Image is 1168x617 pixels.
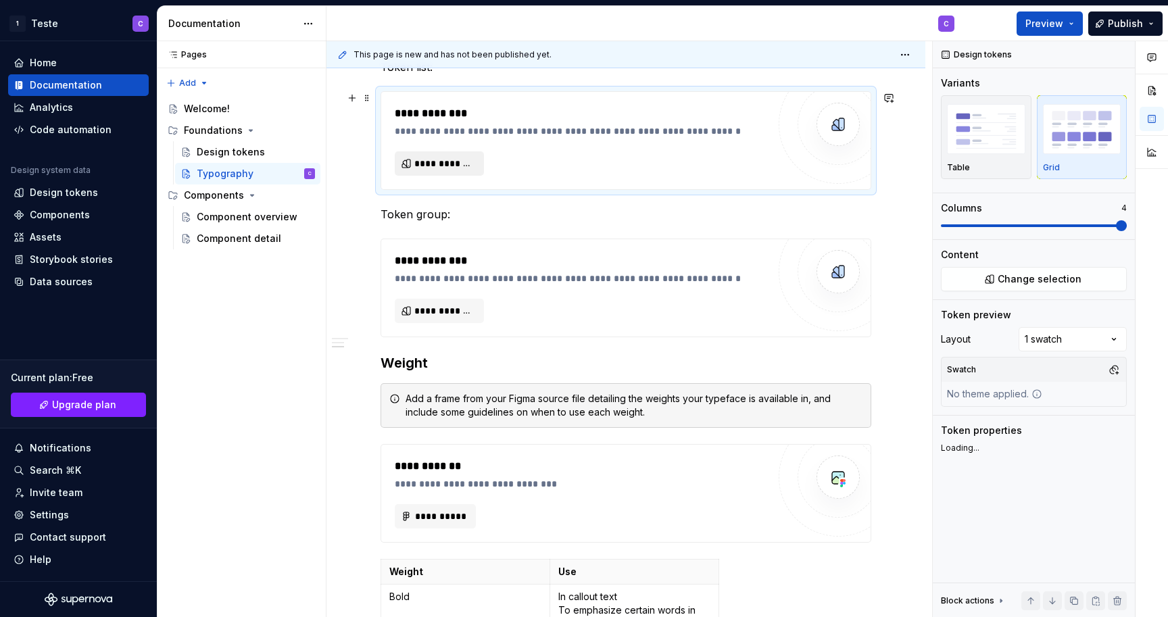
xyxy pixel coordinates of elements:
[8,119,149,141] a: Code automation
[406,392,862,419] div: Add a frame from your Figma source file detailing the weights your typeface is available in, and ...
[30,78,102,92] div: Documentation
[197,232,281,245] div: Component detail
[30,508,69,522] div: Settings
[197,210,297,224] div: Component overview
[197,167,253,180] div: Typography
[8,182,149,203] a: Design tokens
[175,163,320,184] a: TypographyC
[30,208,90,222] div: Components
[8,482,149,503] a: Invite team
[941,95,1031,179] button: placeholderTable
[30,230,62,244] div: Assets
[1025,17,1063,30] span: Preview
[389,565,541,578] p: Weight
[30,56,57,70] div: Home
[184,189,244,202] div: Components
[179,78,196,89] span: Add
[947,162,970,173] p: Table
[941,443,1127,453] div: Loading...
[11,165,91,176] div: Design system data
[8,52,149,74] a: Home
[8,74,149,96] a: Documentation
[30,101,73,114] div: Analytics
[558,565,710,578] p: Use
[308,167,312,180] div: C
[998,272,1081,286] span: Change selection
[8,226,149,248] a: Assets
[31,17,58,30] div: Teste
[354,49,552,60] span: This page is new and has not been published yet.
[942,382,1048,406] div: No theme applied.
[52,398,116,412] span: Upgrade plan
[168,17,296,30] div: Documentation
[944,360,979,379] div: Swatch
[162,120,320,141] div: Foundations
[184,124,243,137] div: Foundations
[30,486,82,499] div: Invite team
[941,248,979,262] div: Content
[8,504,149,526] a: Settings
[162,49,207,60] div: Pages
[941,424,1022,437] div: Token properties
[30,253,113,266] div: Storybook stories
[1043,104,1121,153] img: placeholder
[3,9,154,38] button: 1TesteC
[381,206,871,222] p: Token group:
[8,549,149,570] button: Help
[941,595,994,606] div: Block actions
[941,308,1011,322] div: Token preview
[30,441,91,455] div: Notifications
[9,16,26,32] div: 1
[162,98,320,249] div: Page tree
[11,371,146,385] div: Current plan : Free
[8,460,149,481] button: Search ⌘K
[30,530,106,544] div: Contact support
[175,141,320,163] a: Design tokens
[162,74,213,93] button: Add
[8,271,149,293] a: Data sources
[947,104,1025,153] img: placeholder
[941,76,980,90] div: Variants
[30,123,112,137] div: Code automation
[8,526,149,548] button: Contact support
[941,201,982,215] div: Columns
[175,206,320,228] a: Component overview
[11,393,146,417] a: Upgrade plan
[1043,162,1060,173] p: Grid
[1037,95,1127,179] button: placeholderGrid
[941,332,971,346] div: Layout
[1108,17,1143,30] span: Publish
[381,353,871,372] h3: Weight
[138,18,143,29] div: C
[389,590,541,603] p: Bold
[30,553,51,566] div: Help
[30,186,98,199] div: Design tokens
[162,184,320,206] div: Components
[8,249,149,270] a: Storybook stories
[45,593,112,606] svg: Supernova Logo
[944,18,949,29] div: C
[30,464,81,477] div: Search ⌘K
[1121,203,1127,214] p: 4
[1088,11,1163,36] button: Publish
[941,591,1006,610] div: Block actions
[8,97,149,118] a: Analytics
[162,98,320,120] a: Welcome!
[1017,11,1083,36] button: Preview
[941,267,1127,291] button: Change selection
[8,437,149,459] button: Notifications
[184,102,230,116] div: Welcome!
[30,275,93,289] div: Data sources
[8,204,149,226] a: Components
[197,145,265,159] div: Design tokens
[175,228,320,249] a: Component detail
